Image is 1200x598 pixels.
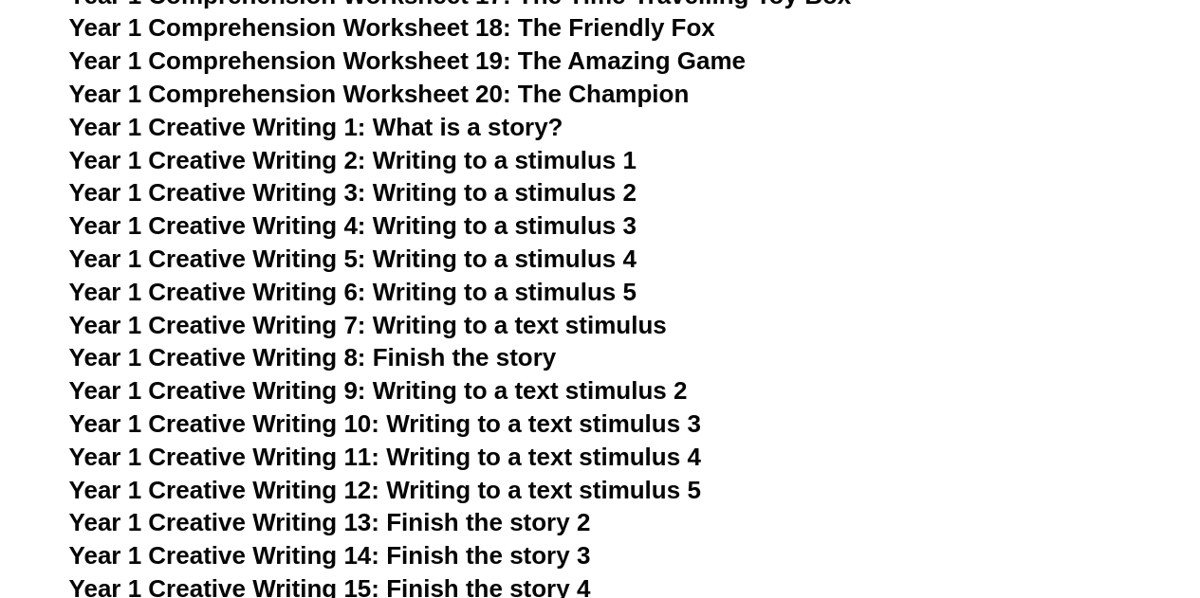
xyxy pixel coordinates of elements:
[69,376,688,405] a: Year 1 Creative Writing 9: Writing to a text stimulus 2
[69,46,746,75] a: Year 1 Comprehension Worksheet 19: The Amazing Game
[69,146,637,174] a: Year 1 Creative Writing 2: Writing to a stimulus 1
[69,13,715,42] a: Year 1 Comprehension Worksheet 18: The Friendly Fox
[69,508,591,536] a: Year 1 Creative Writing 13: Finish the story 2
[69,245,637,273] a: Year 1 Creative Writing 5: Writing to a stimulus 4
[69,211,637,240] a: Year 1 Creative Writing 4: Writing to a stimulus 3
[69,541,591,570] a: Year 1 Creative Writing 14: Finish the story 3
[69,409,701,438] a: Year 1 Creative Writing 10: Writing to a text stimulus 3
[69,278,637,306] a: Year 1 Creative Writing 6: Writing to a stimulus 5
[884,384,1200,598] iframe: Chat Widget
[69,80,690,108] a: Year 1 Comprehension Worksheet 20: The Champion
[69,113,563,141] a: Year 1 Creative Writing 1: What is a story?
[69,443,701,471] a: Year 1 Creative Writing 11: Writing to a text stimulus 4
[69,476,701,504] a: Year 1 Creative Writing 12: Writing to a text stimulus 5
[69,311,667,339] a: Year 1 Creative Writing 7: Writing to a text stimulus
[69,343,557,371] a: Year 1 Creative Writing 8: Finish the story
[69,178,637,207] a: Year 1 Creative Writing 3: Writing to a stimulus 2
